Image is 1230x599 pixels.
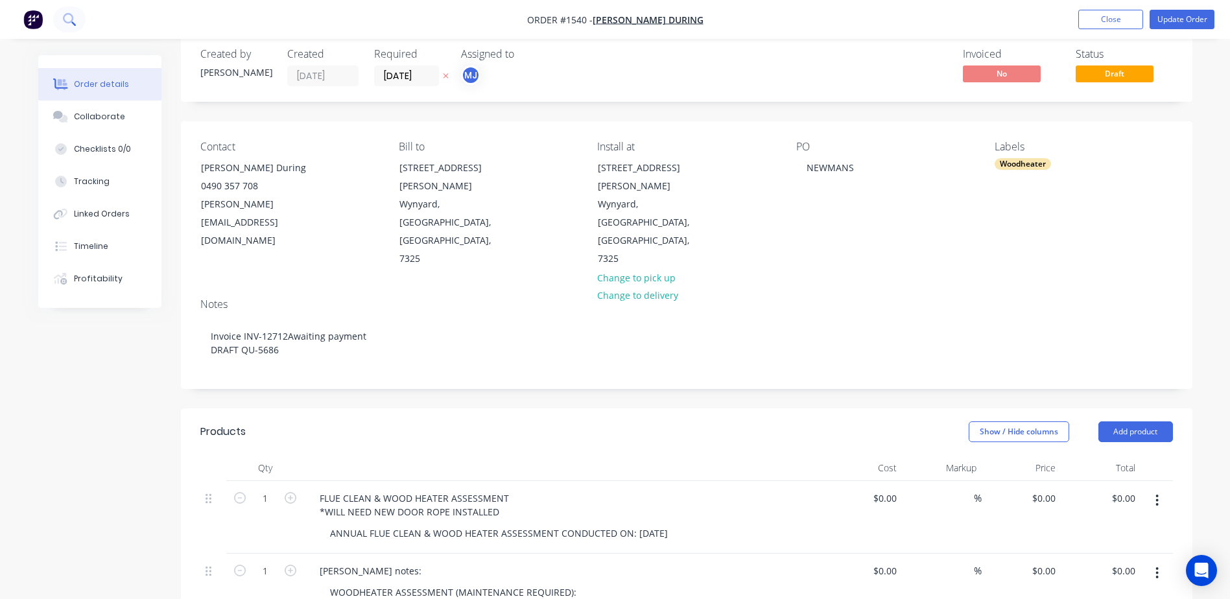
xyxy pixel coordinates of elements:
div: [PERSON_NAME] During [201,159,309,177]
div: Checklists 0/0 [74,143,131,155]
div: PO [796,141,974,153]
button: Linked Orders [38,198,161,230]
div: [STREET_ADDRESS][PERSON_NAME] [598,159,705,195]
div: Order details [74,78,129,90]
div: Markup [902,455,982,481]
button: Update Order [1150,10,1214,29]
div: Price [982,455,1061,481]
div: FLUE CLEAN & WOOD HEATER ASSESSMENT *WILL NEED NEW DOOR ROPE INSTALLED [309,489,519,521]
span: % [974,491,982,506]
div: Total [1061,455,1141,481]
div: Required [374,48,445,60]
div: Qty [226,455,304,481]
div: Open Intercom Messenger [1186,555,1217,586]
div: [STREET_ADDRESS][PERSON_NAME]Wynyard, [GEOGRAPHIC_DATA], [GEOGRAPHIC_DATA], 7325 [587,158,716,268]
a: [PERSON_NAME] During [593,14,704,26]
button: Checklists 0/0 [38,133,161,165]
div: [PERSON_NAME] [200,65,272,79]
div: Products [200,424,246,440]
div: Profitability [74,273,123,285]
button: Profitability [38,263,161,295]
div: Invoice INV-12712Awaiting payment DRAFT QU-5686 [200,316,1173,370]
div: [STREET_ADDRESS][PERSON_NAME]Wynyard, [GEOGRAPHIC_DATA], [GEOGRAPHIC_DATA], 7325 [388,158,518,268]
div: [PERSON_NAME][EMAIL_ADDRESS][DOMAIN_NAME] [201,195,309,250]
div: Linked Orders [74,208,130,220]
div: Install at [597,141,775,153]
div: [STREET_ADDRESS][PERSON_NAME] [399,159,507,195]
img: Factory [23,10,43,29]
button: Close [1078,10,1143,29]
button: Order details [38,68,161,100]
div: Woodheater [995,158,1051,170]
div: Timeline [74,241,108,252]
button: Change to pick up [590,268,682,286]
div: Contact [200,141,378,153]
span: No [963,65,1041,82]
div: Notes [200,298,1173,311]
div: [PERSON_NAME] During0490 357 708[PERSON_NAME][EMAIL_ADDRESS][DOMAIN_NAME] [190,158,320,250]
span: % [974,563,982,578]
button: Timeline [38,230,161,263]
div: NEWMANS [796,158,864,177]
button: Add product [1098,421,1173,442]
div: Wynyard, [GEOGRAPHIC_DATA], [GEOGRAPHIC_DATA], 7325 [598,195,705,268]
div: ANNUAL FLUE CLEAN & WOOD HEATER ASSESSMENT CONDUCTED ON: [DATE] [320,524,678,543]
div: Status [1076,48,1173,60]
div: Assigned to [461,48,591,60]
div: 0490 357 708 [201,177,309,195]
span: Order #1540 - [527,14,593,26]
span: Draft [1076,65,1153,82]
div: Labels [995,141,1172,153]
button: Collaborate [38,100,161,133]
button: Change to delivery [590,287,685,304]
button: Tracking [38,165,161,198]
div: Collaborate [74,111,125,123]
div: Bill to [399,141,576,153]
div: Invoiced [963,48,1060,60]
div: Wynyard, [GEOGRAPHIC_DATA], [GEOGRAPHIC_DATA], 7325 [399,195,507,268]
button: MJ [461,65,480,85]
div: Created by [200,48,272,60]
button: Show / Hide columns [969,421,1069,442]
div: Created [287,48,359,60]
div: Cost [823,455,903,481]
div: [PERSON_NAME] notes: [309,561,432,580]
div: Tracking [74,176,110,187]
